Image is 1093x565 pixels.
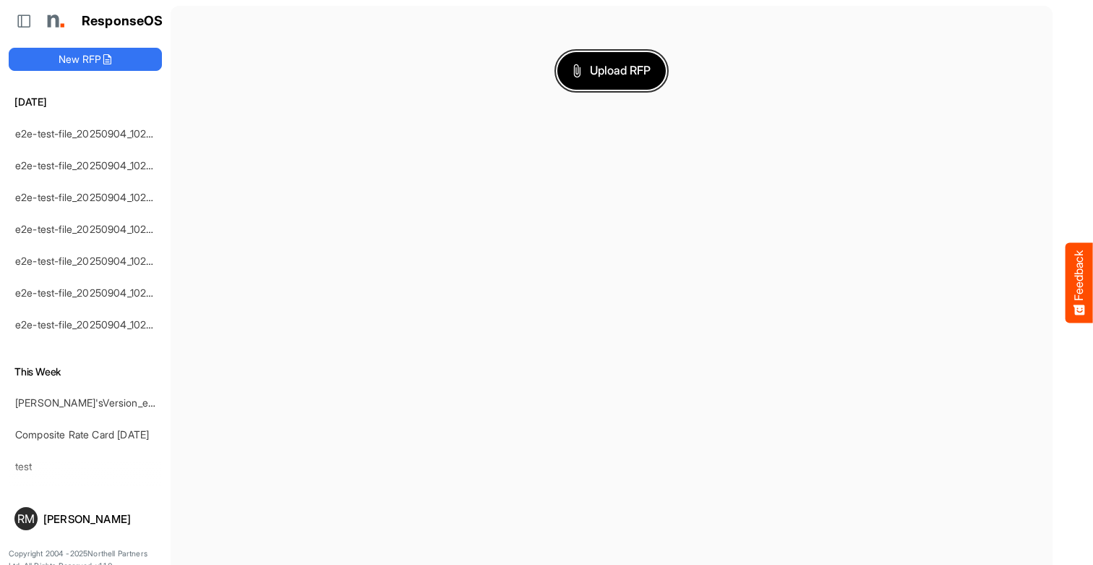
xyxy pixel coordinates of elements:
[9,94,162,110] h6: [DATE]
[1066,242,1093,323] button: Feedback
[15,159,163,171] a: e2e-test-file_20250904_102758
[40,7,69,35] img: Northell
[15,286,165,299] a: e2e-test-file_20250904_102645
[15,223,164,235] a: e2e-test-file_20250904_102734
[15,127,163,140] a: e2e-test-file_20250904_102841
[15,318,162,331] a: e2e-test-file_20250904_102615
[17,513,35,524] span: RM
[15,396,286,409] a: [PERSON_NAME]'sVersion_e2e-test-file_20250604_111803
[9,364,162,380] h6: This Week
[15,428,149,441] a: Composite Rate Card [DATE]
[82,14,163,29] h1: ResponseOS
[9,48,162,71] button: New RFP
[43,514,156,524] div: [PERSON_NAME]
[573,61,651,80] span: Upload RFP
[15,191,163,203] a: e2e-test-file_20250904_102748
[15,255,164,267] a: e2e-test-file_20250904_102706
[557,52,666,90] button: Upload RFP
